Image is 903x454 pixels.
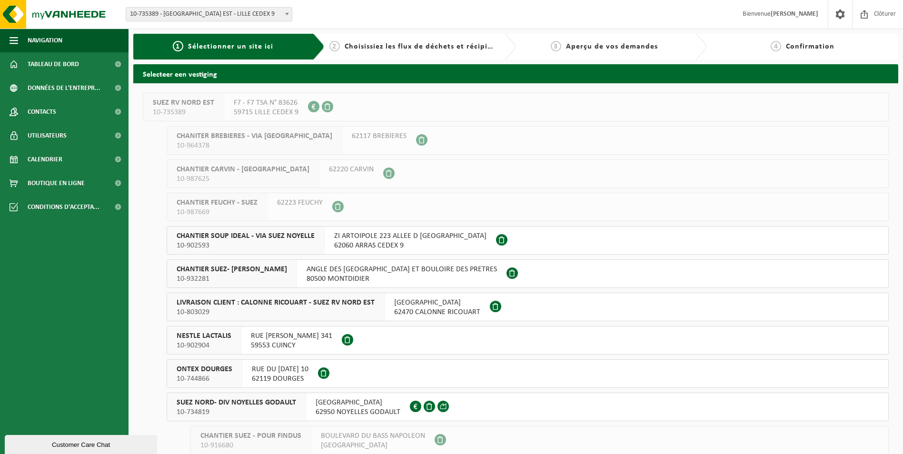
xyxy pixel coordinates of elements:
[316,407,400,417] span: 62950 NOYELLES GODAULT
[252,374,308,384] span: 62119 DOURGES
[352,131,407,141] span: 62117 BREBIERES
[345,43,503,50] span: Choisissiez les flux de déchets et récipients
[177,198,258,207] span: CHANTIER FEUCHY - SUEZ
[200,431,301,441] span: CHANTIER SUEZ - POUR FINDUS
[28,52,79,76] span: Tableau de bord
[177,274,287,284] span: 10-932281
[329,41,340,51] span: 2
[177,141,332,150] span: 10-964378
[177,365,232,374] span: ONTEX DOURGES
[277,198,323,207] span: 62223 FEUCHY
[329,165,374,174] span: 62220 CARVIN
[28,195,99,219] span: Conditions d'accepta...
[771,41,781,51] span: 4
[234,108,298,117] span: 59715 LILLE CEDEX 9
[177,398,296,407] span: SUEZ NORD- DIV NOYELLES GODAULT
[321,431,425,441] span: BOULEVARD DU BASS NAPOLEON
[251,341,332,350] span: 59553 CUINCY
[28,100,56,124] span: Contacts
[133,64,898,83] h2: Selecteer een vestiging
[28,76,100,100] span: Données de l'entrepr...
[252,365,308,374] span: RUE DU [DATE] 10
[307,274,497,284] span: 80500 MONTDIDIER
[786,43,834,50] span: Confirmation
[167,359,889,388] button: ONTEX DOURGES 10-744866 RUE DU [DATE] 1062119 DOURGES
[177,265,287,274] span: CHANTIER SUEZ- [PERSON_NAME]
[177,174,309,184] span: 10-987625
[177,307,375,317] span: 10-803029
[177,207,258,217] span: 10-987669
[126,7,292,21] span: 10-735389 - SUEZ RV NORD EST - LILLE CEDEX 9
[177,298,375,307] span: LIVRAISON CLIENT : CALONNE RICOUART - SUEZ RV NORD EST
[126,8,292,21] span: 10-735389 - SUEZ RV NORD EST - LILLE CEDEX 9
[177,131,332,141] span: CHANITER BREBIERES - VIA [GEOGRAPHIC_DATA]
[334,231,486,241] span: ZI ARTOIPOLE 223 ALLEE D [GEOGRAPHIC_DATA]
[234,98,298,108] span: F7 - F7 TSA N° 83626
[167,259,889,288] button: CHANTIER SUEZ- [PERSON_NAME] 10-932281 ANGLE DES [GEOGRAPHIC_DATA] ET BOULOIRE DES PRETRES80500 M...
[177,165,309,174] span: CHANTIER CARVIN - [GEOGRAPHIC_DATA]
[177,407,296,417] span: 10-734819
[394,307,480,317] span: 62470 CALONNE RICOUART
[316,398,400,407] span: [GEOGRAPHIC_DATA]
[251,331,332,341] span: RUE [PERSON_NAME] 341
[5,433,159,454] iframe: chat widget
[177,331,231,341] span: NESTLE LACTALIS
[153,98,214,108] span: SUEZ RV NORD EST
[167,393,889,421] button: SUEZ NORD- DIV NOYELLES GODAULT 10-734819 [GEOGRAPHIC_DATA]62950 NOYELLES GODAULT
[334,241,486,250] span: 62060 ARRAS CEDEX 9
[188,43,273,50] span: Sélectionner un site ici
[321,441,425,450] span: [GEOGRAPHIC_DATA]
[167,226,889,255] button: CHANTIER SOUP IDEAL - VIA SUEZ NOYELLE 10-902593 ZI ARTOIPOLE 223 ALLEE D [GEOGRAPHIC_DATA]62060 ...
[167,293,889,321] button: LIVRAISON CLIENT : CALONNE RICOUART - SUEZ RV NORD EST 10-803029 [GEOGRAPHIC_DATA]62470 CALONNE R...
[153,108,214,117] span: 10-735389
[28,124,67,148] span: Utilisateurs
[173,41,183,51] span: 1
[307,265,497,274] span: ANGLE DES [GEOGRAPHIC_DATA] ET BOULOIRE DES PRETRES
[28,148,62,171] span: Calendrier
[177,231,315,241] span: CHANTIER SOUP IDEAL - VIA SUEZ NOYELLE
[551,41,561,51] span: 3
[177,341,231,350] span: 10-902904
[28,29,62,52] span: Navigation
[566,43,658,50] span: Aperçu de vos demandes
[167,326,889,355] button: NESTLE LACTALIS 10-902904 RUE [PERSON_NAME] 34159553 CUINCY
[177,374,232,384] span: 10-744866
[28,171,85,195] span: Boutique en ligne
[394,298,480,307] span: [GEOGRAPHIC_DATA]
[200,441,301,450] span: 10-916680
[771,10,818,18] strong: [PERSON_NAME]
[177,241,315,250] span: 10-902593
